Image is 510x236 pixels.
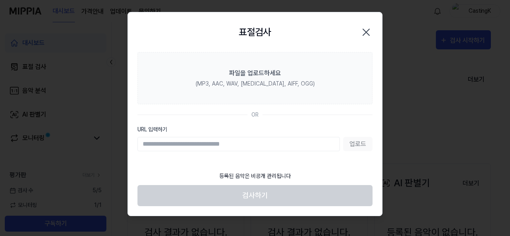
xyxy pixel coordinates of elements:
[229,68,281,78] div: 파일을 업로드하세요
[137,125,373,134] label: URL 입력하기
[239,25,271,39] h2: 표절검사
[196,80,315,88] div: (MP3, AAC, WAV, [MEDICAL_DATA], AIFF, OGG)
[251,111,259,119] div: OR
[214,167,296,185] div: 등록된 음악은 비공개 관리됩니다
